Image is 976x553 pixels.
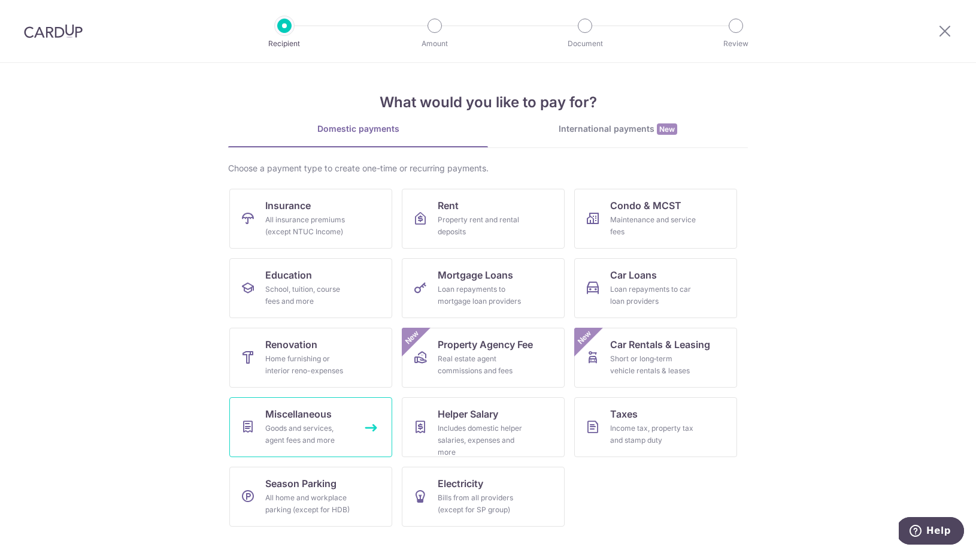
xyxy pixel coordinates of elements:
a: Condo & MCSTMaintenance and service fees [574,189,737,249]
span: Help [28,8,52,19]
a: TaxesIncome tax, property tax and stamp duty [574,397,737,457]
div: Income tax, property tax and stamp duty [610,422,696,446]
a: InsuranceAll insurance premiums (except NTUC Income) [229,189,392,249]
span: Property Agency Fee [438,337,533,352]
span: Renovation [265,337,317,352]
div: Goods and services, agent fees and more [265,422,351,446]
a: MiscellaneousGoods and services, agent fees and more [229,397,392,457]
p: Document [541,38,629,50]
div: Maintenance and service fees [610,214,696,238]
span: Miscellaneous [265,407,332,421]
iframe: Opens a widget where you can find more information [899,517,964,547]
span: New [575,328,595,347]
span: Taxes [610,407,638,421]
a: RentProperty rent and rental deposits [402,189,565,249]
span: Season Parking [265,476,337,491]
span: New [402,328,422,347]
div: Loan repayments to car loan providers [610,283,696,307]
div: Domestic payments [228,123,488,135]
a: Car Rentals & LeasingShort or long‑term vehicle rentals & leasesNew [574,328,737,388]
div: Loan repayments to mortgage loan providers [438,283,524,307]
span: Car Loans [610,268,657,282]
a: Property Agency FeeReal estate agent commissions and feesNew [402,328,565,388]
div: Short or long‑term vehicle rentals & leases [610,353,696,377]
span: Rent [438,198,459,213]
span: Electricity [438,476,483,491]
a: Mortgage LoansLoan repayments to mortgage loan providers [402,258,565,318]
a: ElectricityBills from all providers (except for SP group) [402,467,565,527]
div: International payments [488,123,748,135]
p: Recipient [240,38,329,50]
h4: What would you like to pay for? [228,92,748,113]
div: All insurance premiums (except NTUC Income) [265,214,351,238]
span: Mortgage Loans [438,268,513,282]
div: Home furnishing or interior reno-expenses [265,353,351,377]
span: Education [265,268,312,282]
div: Includes domestic helper salaries, expenses and more [438,422,524,458]
a: Car LoansLoan repayments to car loan providers [574,258,737,318]
span: Condo & MCST [610,198,681,213]
p: Review [692,38,780,50]
p: Amount [390,38,479,50]
div: Choose a payment type to create one-time or recurring payments. [228,162,748,174]
div: School, tuition, course fees and more [265,283,351,307]
a: Season ParkingAll home and workplace parking (except for HDB) [229,467,392,527]
div: All home and workplace parking (except for HDB) [265,492,351,516]
span: Helper Salary [438,407,498,421]
a: EducationSchool, tuition, course fees and more [229,258,392,318]
span: Car Rentals & Leasing [610,337,710,352]
span: New [657,123,677,135]
a: Helper SalaryIncludes domestic helper salaries, expenses and more [402,397,565,457]
div: Bills from all providers (except for SP group) [438,492,524,516]
a: RenovationHome furnishing or interior reno-expenses [229,328,392,388]
img: CardUp [24,24,83,38]
div: Real estate agent commissions and fees [438,353,524,377]
div: Property rent and rental deposits [438,214,524,238]
span: Insurance [265,198,311,213]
